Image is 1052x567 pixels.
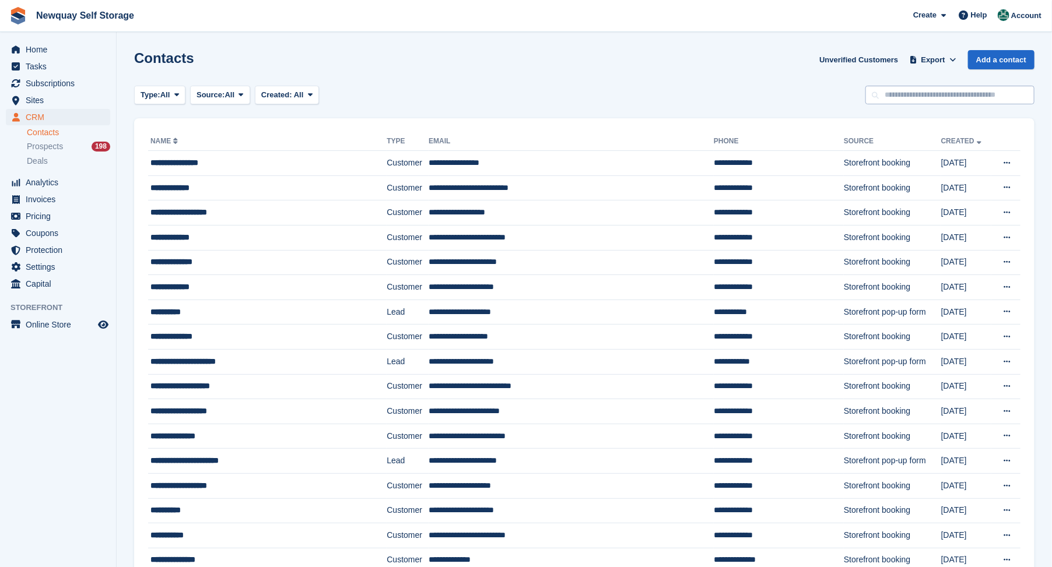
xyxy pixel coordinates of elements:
td: [DATE] [941,200,992,226]
td: Storefront booking [844,200,941,226]
td: Customer [387,275,429,300]
td: Customer [387,523,429,548]
h1: Contacts [134,50,194,66]
th: Phone [714,132,844,151]
td: Storefront booking [844,250,941,275]
button: Type: All [134,86,185,105]
span: Export [921,54,945,66]
span: Tasks [26,58,96,75]
a: menu [6,109,110,125]
th: Type [387,132,429,151]
td: Lead [387,349,429,374]
td: [DATE] [941,175,992,200]
a: Preview store [96,318,110,332]
td: Customer [387,200,429,226]
td: [DATE] [941,498,992,523]
span: Created: [261,90,292,99]
td: [DATE] [941,275,992,300]
th: Email [429,132,714,151]
td: [DATE] [941,225,992,250]
td: Storefront booking [844,151,941,176]
a: menu [6,242,110,258]
td: Storefront booking [844,374,941,399]
td: Customer [387,473,429,498]
span: Account [1011,10,1042,22]
td: [DATE] [941,151,992,176]
span: Source: [197,89,225,101]
td: Customer [387,399,429,424]
td: Storefront pop-up form [844,449,941,474]
td: Storefront booking [844,424,941,449]
a: Contacts [27,127,110,138]
span: Sites [26,92,96,108]
td: Storefront booking [844,498,941,523]
button: Created: All [255,86,319,105]
span: Prospects [27,141,63,152]
span: All [294,90,304,99]
td: Storefront booking [844,399,941,424]
span: Invoices [26,191,96,207]
td: [DATE] [941,473,992,498]
a: menu [6,316,110,333]
span: Pricing [26,208,96,224]
td: Customer [387,325,429,350]
td: Customer [387,424,429,449]
td: Customer [387,225,429,250]
td: [DATE] [941,523,992,548]
td: [DATE] [941,250,992,275]
td: [DATE] [941,399,992,424]
td: [DATE] [941,424,992,449]
span: Capital [26,276,96,292]
td: Storefront booking [844,325,941,350]
span: Help [971,9,987,21]
td: Lead [387,449,429,474]
td: Customer [387,498,429,523]
a: menu [6,92,110,108]
td: Customer [387,250,429,275]
a: Created [941,137,984,145]
img: JON [998,9,1009,21]
td: Storefront pop-up form [844,300,941,325]
span: All [160,89,170,101]
span: All [225,89,235,101]
span: CRM [26,109,96,125]
a: menu [6,208,110,224]
span: Create [913,9,937,21]
a: Prospects 198 [27,140,110,153]
a: Unverified Customers [815,50,903,69]
a: Name [150,137,180,145]
td: Storefront booking [844,225,941,250]
td: Customer [387,374,429,399]
span: Analytics [26,174,96,191]
td: Storefront pop-up form [844,349,941,374]
a: menu [6,75,110,91]
span: Protection [26,242,96,258]
a: menu [6,225,110,241]
a: menu [6,259,110,275]
img: stora-icon-8386f47178a22dfd0bd8f6a31ec36ba5ce8667c1dd55bd0f319d3a0aa187defe.svg [9,7,27,24]
td: [DATE] [941,325,992,350]
span: Deals [27,156,48,167]
span: Type: [141,89,160,101]
span: Coupons [26,225,96,241]
td: Storefront booking [844,473,941,498]
td: [DATE] [941,374,992,399]
span: Home [26,41,96,58]
td: Customer [387,151,429,176]
button: Source: All [190,86,250,105]
td: [DATE] [941,449,992,474]
td: Storefront booking [844,275,941,300]
td: Storefront booking [844,175,941,200]
div: 198 [92,142,110,152]
a: menu [6,174,110,191]
a: menu [6,41,110,58]
td: [DATE] [941,349,992,374]
a: Newquay Self Storage [31,6,139,25]
button: Export [907,50,959,69]
a: Add a contact [968,50,1035,69]
th: Source [844,132,941,151]
td: Lead [387,300,429,325]
span: Online Store [26,316,96,333]
span: Subscriptions [26,75,96,91]
td: Customer [387,175,429,200]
